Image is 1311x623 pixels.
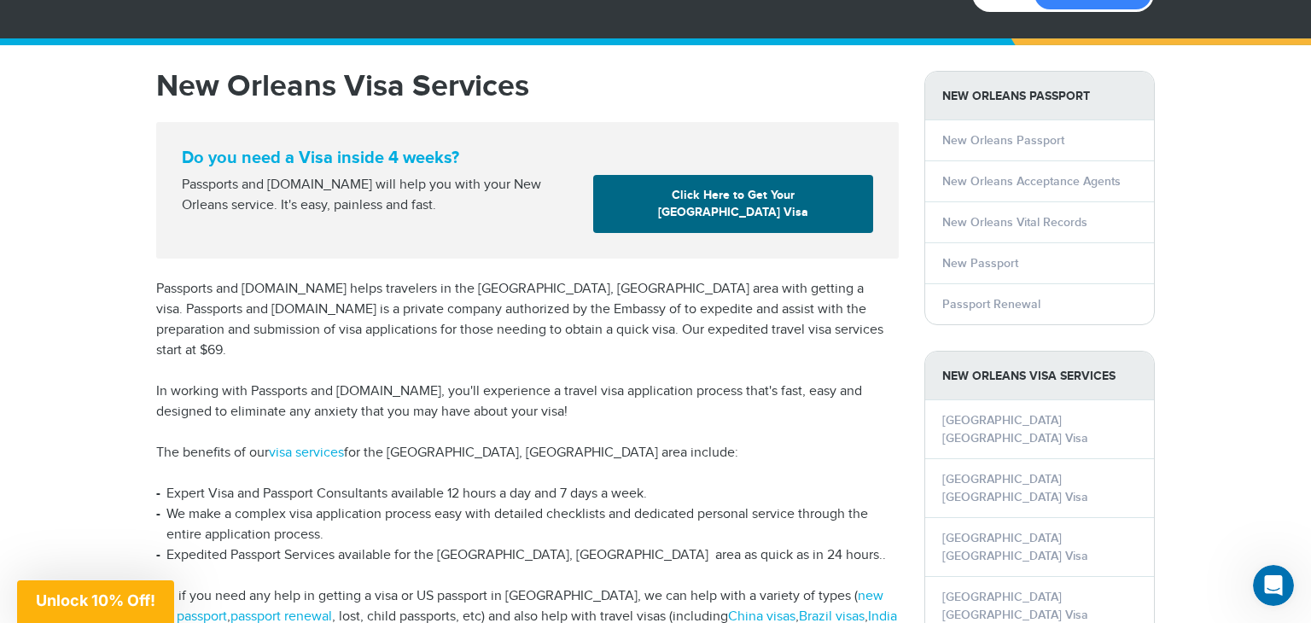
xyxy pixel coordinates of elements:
[1253,565,1294,606] iframe: Intercom live chat
[593,175,873,233] a: Click Here to Get Your [GEOGRAPHIC_DATA] Visa
[925,352,1154,400] strong: New Orleans Visa Services
[269,445,344,461] a: visa services
[942,413,1088,445] a: [GEOGRAPHIC_DATA] [GEOGRAPHIC_DATA] Visa
[942,256,1018,271] a: New Passport
[925,72,1154,120] strong: New Orleans Passport
[156,504,899,545] li: We make a complex visa application process easy with detailed checklists and dedicated personal s...
[156,71,899,102] h1: New Orleans Visa Services
[942,174,1121,189] a: New Orleans Acceptance Agents
[156,381,899,422] p: In working with Passports and [DOMAIN_NAME], you'll experience a travel visa application process ...
[175,175,586,216] div: Passports and [DOMAIN_NAME] will help you with your New Orleans service. It's easy, painless and ...
[17,580,174,623] div: Unlock 10% Off!
[36,591,155,609] span: Unlock 10% Off!
[942,297,1040,311] a: Passport Renewal
[156,279,899,361] p: Passports and [DOMAIN_NAME] helps travelers in the [GEOGRAPHIC_DATA], [GEOGRAPHIC_DATA] area with...
[942,215,1087,230] a: New Orleans Vital Records
[942,133,1064,148] a: New Orleans Passport
[182,148,873,168] strong: Do you need a Visa inside 4 weeks?
[942,472,1088,504] a: [GEOGRAPHIC_DATA] [GEOGRAPHIC_DATA] Visa
[942,590,1088,622] a: [GEOGRAPHIC_DATA] [GEOGRAPHIC_DATA] Visa
[156,484,899,504] li: Expert Visa and Passport Consultants available 12 hours a day and 7 days a week.
[156,545,899,566] li: Expedited Passport Services available for the [GEOGRAPHIC_DATA], [GEOGRAPHIC_DATA] area as quick ...
[942,531,1088,563] a: [GEOGRAPHIC_DATA] [GEOGRAPHIC_DATA] Visa
[156,443,899,463] p: The benefits of our for the [GEOGRAPHIC_DATA], [GEOGRAPHIC_DATA] area include:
